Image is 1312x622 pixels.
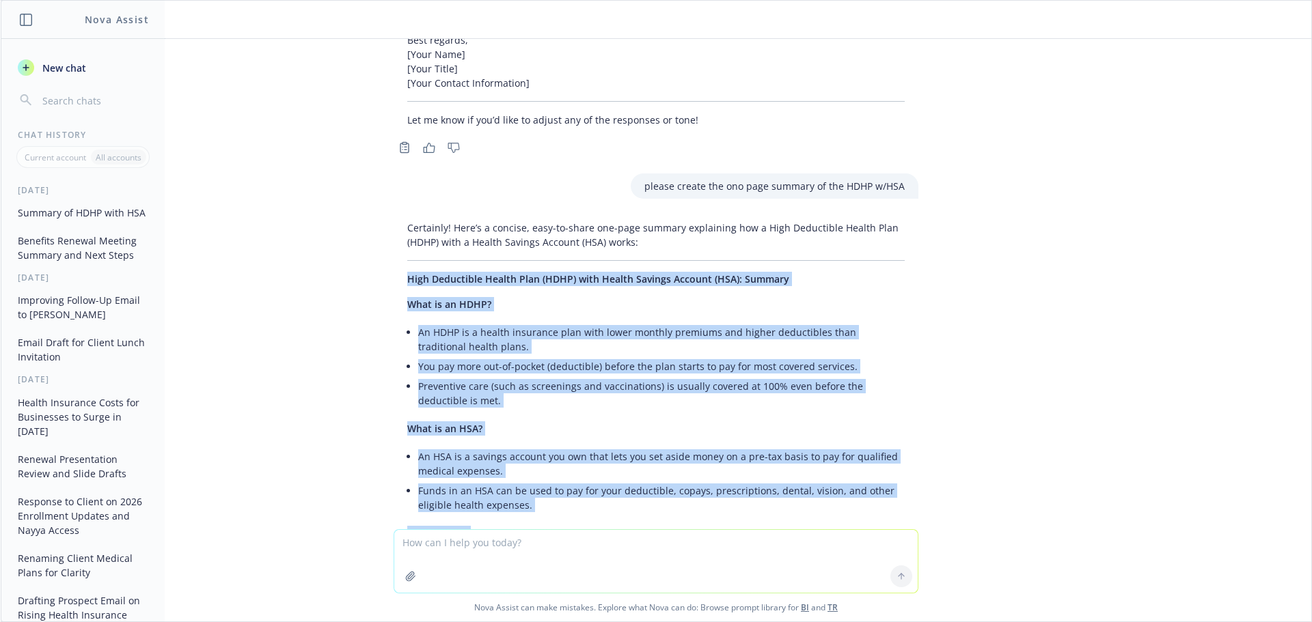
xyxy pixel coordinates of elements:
p: Let me know if you’d like to adjust any of the responses or tone! [407,113,905,127]
button: Renaming Client Medical Plans for Clarity [12,547,154,584]
button: Health Insurance Costs for Businesses to Surge in [DATE] [12,391,154,442]
button: Email Draft for Client Lunch Invitation [12,331,154,368]
span: High Deductible Health Plan (HDHP) with Health Savings Account (HSA): Summary [407,272,789,285]
button: Response to Client on 2026 Enrollment Updates and Nayya Access [12,490,154,541]
button: Thumbs down [443,138,465,157]
button: Summary of HDHP with HSA [12,201,154,224]
li: Funds in an HSA can be used to pay for your deductible, copays, prescriptions, dental, vision, an... [418,481,905,515]
h1: Nova Assist [85,12,149,27]
div: [DATE] [1,373,165,385]
span: Key Benefits: [407,526,468,539]
li: An HDHP is a health insurance plan with lower monthly premiums and higher deductibles than tradit... [418,322,905,356]
p: Certainly! Here’s a concise, easy-to-share one-page summary explaining how a High Deductible Heal... [407,221,905,249]
span: New chat [40,61,86,75]
li: An HSA is a savings account you own that lets you set aside money on a pre-tax basis to pay for q... [418,447,905,481]
button: Improving Follow-Up Email to [PERSON_NAME] [12,289,154,326]
button: New chat [12,55,154,80]
p: Best regards, [Your Name] [Your Title] [Your Contact Information] [407,33,905,90]
svg: Copy to clipboard [398,141,411,154]
a: TR [828,602,838,613]
input: Search chats [40,91,148,110]
span: What is an HSA? [407,422,482,435]
p: All accounts [96,152,141,163]
div: [DATE] [1,184,165,196]
span: Nova Assist can make mistakes. Explore what Nova can do: Browse prompt library for and [6,593,1306,621]
div: [DATE] [1,272,165,283]
button: Renewal Presentation Review and Slide Drafts [12,448,154,485]
span: What is an HDHP? [407,298,491,311]
button: Benefits Renewal Meeting Summary and Next Steps [12,229,154,266]
li: Preventive care (such as screenings and vaccinations) is usually covered at 100% even before the ... [418,376,905,410]
p: please create the ono page summary of the HDHP w/HSA [644,179,905,193]
div: Chat History [1,129,165,141]
li: You pay more out-of-pocket (deductible) before the plan starts to pay for most covered services. [418,356,905,376]
a: BI [801,602,809,613]
p: Current account [25,152,86,163]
